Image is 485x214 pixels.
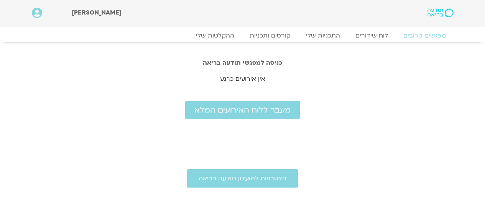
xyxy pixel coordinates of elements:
a: הצטרפות למועדון תודעה בריאה [187,169,298,188]
a: מפגשים קרובים [396,32,454,39]
a: לוח שידורים [348,32,396,39]
a: מעבר ללוח האירועים המלא [185,101,300,119]
h2: כניסה למפגשי תודעה בריאה [24,59,461,66]
a: ההקלטות שלי [188,32,242,39]
span: הצטרפות למועדון תודעה בריאה [199,175,286,182]
span: מעבר ללוח האירועים המלא [194,106,291,114]
p: אין אירועים כרגע [24,74,461,84]
a: קורסים ותכניות [242,32,298,39]
a: התכניות שלי [298,32,348,39]
nav: Menu [32,32,454,39]
span: [PERSON_NAME] [72,8,122,17]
